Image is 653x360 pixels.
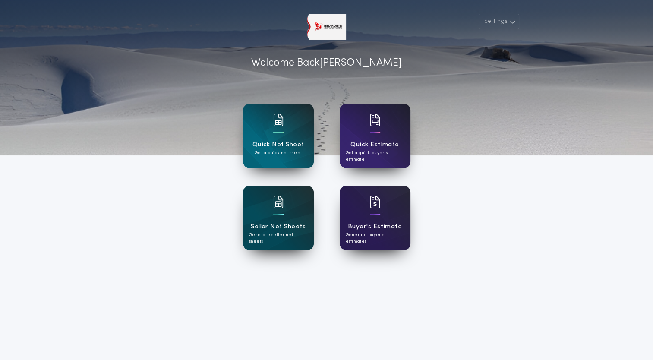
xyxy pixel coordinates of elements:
[370,114,380,126] img: card icon
[350,140,399,150] h1: Quick Estimate
[255,150,302,156] p: Get a quick net sheet
[273,114,284,126] img: card icon
[346,232,404,245] p: Generate buyer's estimates
[307,14,347,40] img: account-logo
[340,104,410,168] a: card iconQuick EstimateGet a quick buyer's estimate
[243,104,314,168] a: card iconQuick Net SheetGet a quick net sheet
[249,232,308,245] p: Generate seller net sheets
[348,222,402,232] h1: Buyer's Estimate
[251,222,306,232] h1: Seller Net Sheets
[243,186,314,250] a: card iconSeller Net SheetsGenerate seller net sheets
[273,196,284,208] img: card icon
[479,14,519,29] button: Settings
[346,150,404,163] p: Get a quick buyer's estimate
[251,55,402,71] p: Welcome Back [PERSON_NAME]
[340,186,410,250] a: card iconBuyer's EstimateGenerate buyer's estimates
[252,140,304,150] h1: Quick Net Sheet
[370,196,380,208] img: card icon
